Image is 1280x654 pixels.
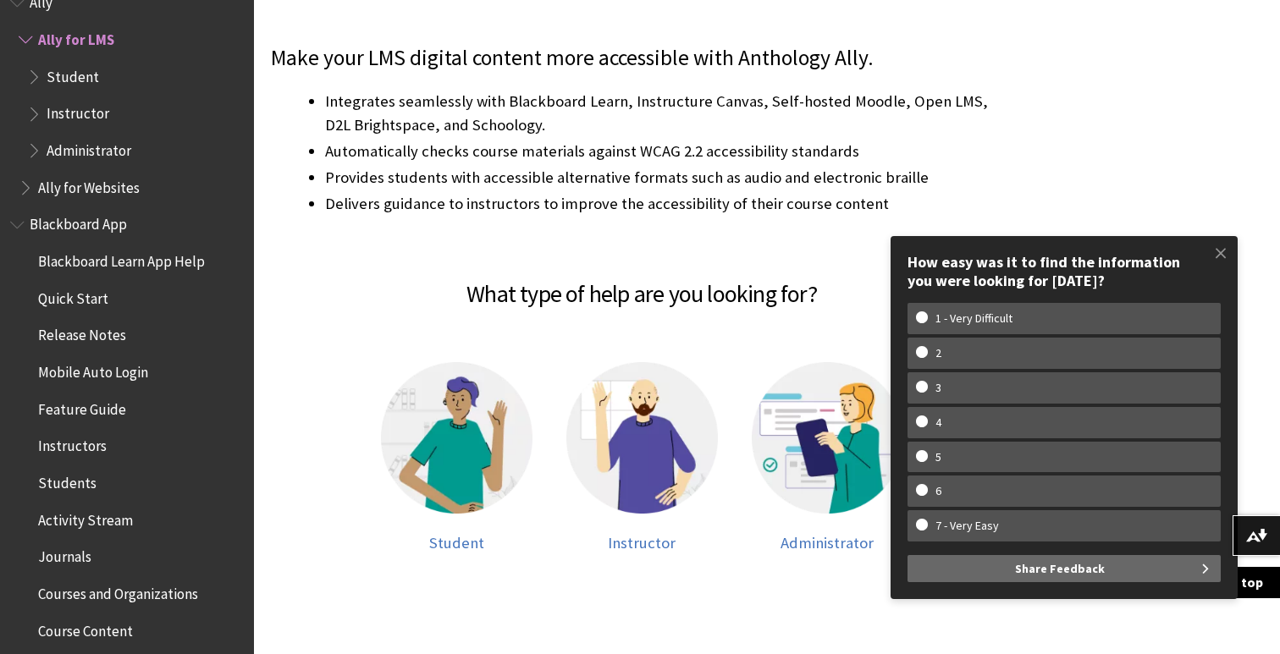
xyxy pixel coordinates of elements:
span: Release Notes [38,322,126,344]
span: Share Feedback [1015,555,1105,582]
span: Administrator [47,136,131,159]
span: Instructors [38,432,107,455]
div: How easy was it to find the information you were looking for [DATE]? [908,253,1221,289]
span: Course Content [38,617,133,640]
span: Courses and Organizations [38,580,198,602]
span: Mobile Auto Login [38,358,148,381]
span: Students [38,469,97,492]
a: Administrator Administrator [752,362,903,552]
h2: What type of help are you looking for? [271,256,1012,311]
img: Administrator [752,362,903,514]
img: Instructor [566,362,718,514]
span: Ally for Websites [38,173,140,196]
button: Share Feedback [908,555,1221,582]
a: Instructor Instructor [566,362,718,552]
w-span: 1 - Very Difficult [916,311,1032,326]
span: Instructor [608,533,676,552]
span: Administrator [781,533,874,552]
span: Student [47,63,99,85]
span: Quick Start [38,284,108,307]
w-span: 3 [916,381,961,395]
span: Blackboard Learn App Help [38,247,205,270]
span: Instructor [47,100,109,123]
li: Provides students with accessible alternative formats such as audio and electronic braille [325,166,1012,190]
p: Make your LMS digital content more accessible with Anthology Ally. [271,43,1012,74]
w-span: 4 [916,415,961,430]
span: Blackboard App [30,211,127,234]
li: Integrates seamlessly with Blackboard Learn, Instructure Canvas, Self-hosted Moodle, Open LMS, D2... [325,90,1012,137]
w-span: 6 [916,484,961,498]
span: Journals [38,543,91,566]
span: Ally for LMS [38,25,114,48]
w-span: 2 [916,346,961,360]
span: Student [429,533,484,552]
li: Delivers guidance to instructors to improve the accessibility of their course content [325,192,1012,239]
img: Student [381,362,532,514]
span: Feature Guide [38,395,126,418]
li: Automatically checks course materials against WCAG 2.2 accessibility standards [325,140,1012,163]
w-span: 7 - Very Easy [916,519,1018,533]
a: Student Student [381,362,532,552]
w-span: 5 [916,450,961,464]
span: Activity Stream [38,506,133,529]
